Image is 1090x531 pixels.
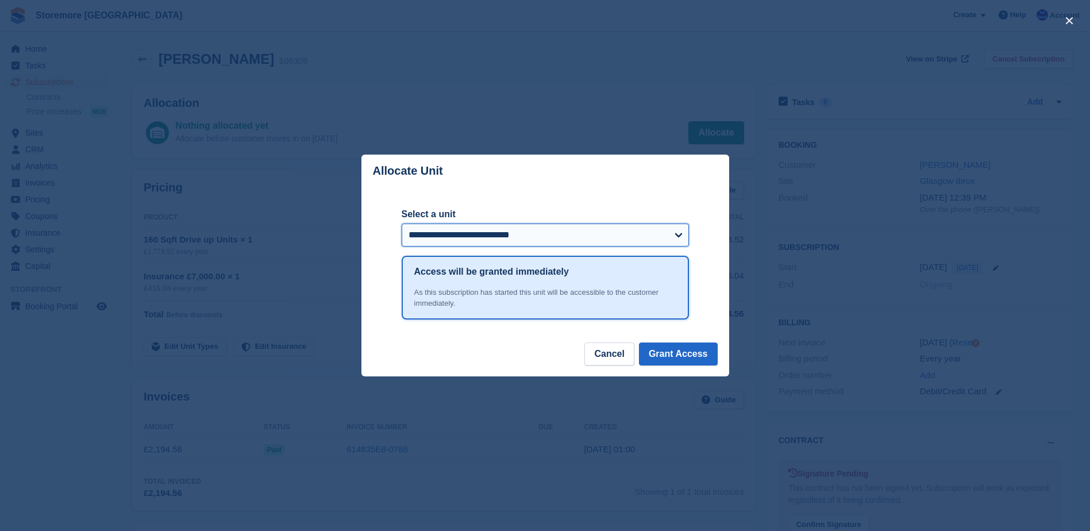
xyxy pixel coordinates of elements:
button: Cancel [584,343,634,365]
div: As this subscription has started this unit will be accessible to the customer immediately. [414,287,676,309]
p: Allocate Unit [373,164,443,178]
label: Select a unit [402,207,689,221]
h1: Access will be granted immediately [414,265,569,279]
button: Grant Access [639,343,718,365]
button: close [1060,11,1079,30]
